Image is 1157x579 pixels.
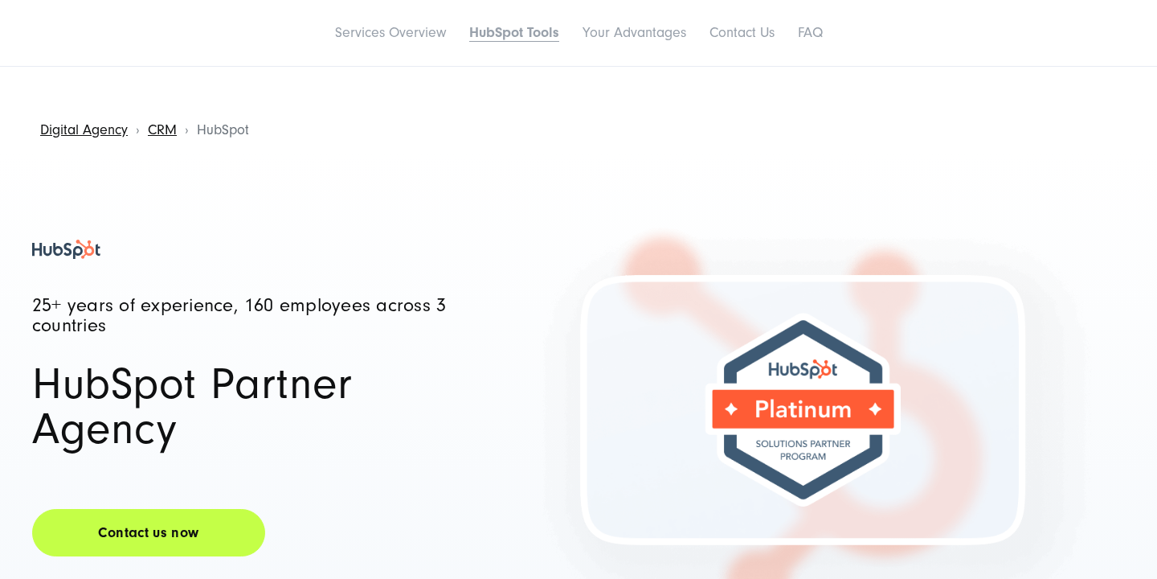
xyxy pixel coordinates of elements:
[798,24,823,41] a: FAQ
[469,24,559,41] a: HubSpot Tools
[40,121,128,138] a: Digital Agency
[335,24,446,41] a: Services Overview
[32,240,100,259] img: HubSpot Partner Agency SUNZINET
[148,121,177,138] a: CRM
[583,24,686,41] a: Your Advantages
[197,121,249,138] span: HubSpot
[709,24,775,41] a: Contact Us
[32,509,265,556] a: Contact us now
[32,362,508,452] h1: HubSpot Partner Agency
[32,296,508,336] p: 25+ years of experience, 160 employees across 3 countries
